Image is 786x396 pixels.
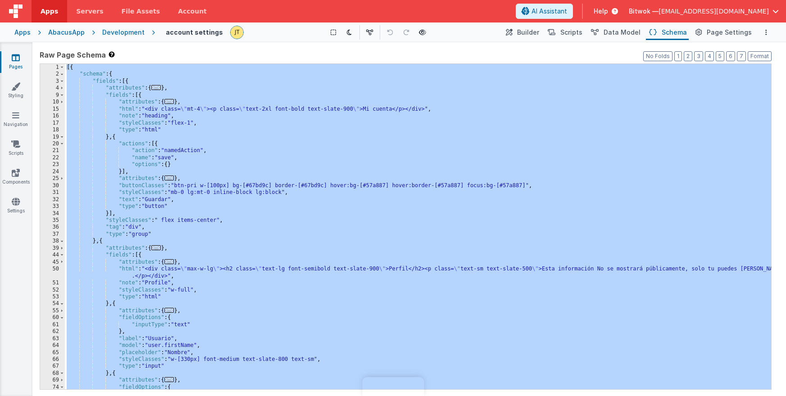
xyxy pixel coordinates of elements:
[40,224,65,230] div: 36
[40,363,65,369] div: 67
[76,7,103,16] span: Servers
[40,342,65,349] div: 64
[646,25,689,40] button: Schema
[560,28,582,37] span: Scripts
[40,287,65,293] div: 52
[40,217,65,224] div: 35
[40,99,65,105] div: 10
[40,377,65,383] div: 69
[716,51,724,61] button: 5
[40,154,65,161] div: 22
[40,78,65,85] div: 3
[40,245,65,252] div: 39
[151,85,161,90] span: ...
[40,71,65,77] div: 2
[164,99,174,104] span: ...
[40,238,65,244] div: 38
[707,28,752,37] span: Page Settings
[164,175,174,180] span: ...
[40,147,65,154] div: 21
[40,265,65,279] div: 50
[40,64,65,71] div: 1
[40,112,65,119] div: 16
[40,140,65,147] div: 20
[705,51,714,61] button: 4
[692,25,754,40] button: Page Settings
[48,28,85,37] div: AbacusApp
[40,120,65,126] div: 17
[503,25,541,40] button: Builder
[40,126,65,133] div: 18
[659,7,769,16] span: [EMAIL_ADDRESS][DOMAIN_NAME]
[14,28,31,37] div: Apps
[40,210,65,217] div: 34
[231,26,243,39] img: b946f60093a9f392b4f209222203fa12
[164,259,174,264] span: ...
[588,25,642,40] button: Data Model
[40,168,65,175] div: 24
[694,51,703,61] button: 3
[40,92,65,99] div: 9
[151,245,161,250] span: ...
[594,7,608,16] span: Help
[40,335,65,342] div: 63
[40,314,65,321] div: 60
[40,293,65,300] div: 53
[40,231,65,238] div: 37
[629,7,659,16] span: Bitwok —
[40,106,65,112] div: 15
[643,51,672,61] button: No Folds
[362,377,424,396] iframe: Marker.io feedback button
[726,51,735,61] button: 6
[604,28,641,37] span: Data Model
[40,189,65,196] div: 31
[532,7,567,16] span: AI Assistant
[40,307,65,314] div: 55
[737,51,746,61] button: 7
[516,4,573,19] button: AI Assistant
[662,28,687,37] span: Schema
[41,7,58,16] span: Apps
[40,300,65,307] div: 54
[517,28,539,37] span: Builder
[40,134,65,140] div: 19
[102,28,145,37] div: Development
[40,161,65,168] div: 23
[164,377,174,382] span: ...
[40,328,65,335] div: 62
[40,370,65,377] div: 68
[674,51,682,61] button: 1
[40,175,65,182] div: 25
[40,321,65,328] div: 61
[166,29,223,36] h4: account settings
[40,203,65,210] div: 33
[40,182,65,189] div: 30
[40,196,65,203] div: 32
[40,349,65,356] div: 65
[40,252,65,258] div: 44
[761,27,772,38] button: Options
[164,308,174,313] span: ...
[40,279,65,286] div: 51
[40,85,65,91] div: 4
[629,7,779,16] button: Bitwok — [EMAIL_ADDRESS][DOMAIN_NAME]
[40,384,65,391] div: 74
[545,25,584,40] button: Scripts
[748,51,772,61] button: Format
[40,259,65,265] div: 45
[684,51,692,61] button: 2
[122,7,160,16] span: File Assets
[40,49,106,60] span: Raw Page Schema
[40,356,65,363] div: 66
